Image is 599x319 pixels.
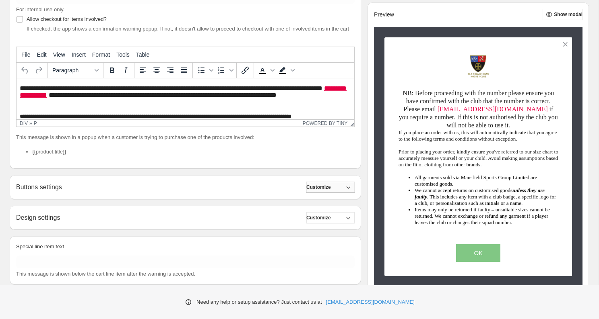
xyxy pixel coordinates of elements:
[17,78,354,119] iframe: Rich Text Area
[150,63,163,77] button: Align center
[119,63,132,77] button: Italic
[16,6,64,12] span: For internal use only.
[177,63,191,77] button: Justify
[16,183,62,191] h2: Buttons settings
[92,51,110,58] span: Format
[21,51,31,58] span: File
[456,244,500,262] button: OK
[438,106,548,112] a: [EMAIL_ADDRESS][DOMAIN_NAME]
[347,120,354,127] div: Resize
[256,63,276,77] div: Text color
[415,174,558,187] p: All garments sold via Mansfield Sports Group Limited are customised goods.
[16,243,64,249] span: Special line item text
[32,148,355,156] li: {{product.title}}
[303,121,348,126] a: Powered by Tiny
[72,51,86,58] span: Insert
[27,16,107,22] span: Allow checkout for items involved?
[306,184,331,190] span: Customize
[399,89,558,129] p: NB: Before proceeding with the number please ensure you have confirmed with the club that the num...
[554,11,582,18] span: Show modal
[52,67,92,74] span: Paragraph
[105,63,119,77] button: Bold
[34,121,37,126] div: p
[29,121,32,126] div: »
[415,207,558,226] p: Items may only be returned if faulty – unsuitable sizes cannot be returned. We cannot exchange or...
[16,214,60,221] h2: Design settings
[136,51,149,58] span: Table
[136,63,150,77] button: Align left
[306,212,355,223] button: Customize
[3,6,335,115] body: Rich Text Area. Press ALT-0 for help.
[306,215,331,221] span: Customize
[399,129,558,142] p: If you place an order with us, this will automatically indicate that you agree to the following t...
[399,149,558,168] p: Prior to placing your order, kindly ensure you've referred to our size chart to accurately measur...
[543,9,582,20] button: Show modal
[163,63,177,77] button: Align right
[238,63,252,77] button: Insert/edit link
[374,11,394,18] h2: Preview
[276,63,296,77] div: Background color
[53,51,65,58] span: View
[116,51,130,58] span: Tools
[415,187,558,207] p: We cannot accept returns on customised goods . This includes any item with a club badge, a specif...
[415,187,545,200] em: unless they are faulty
[306,182,355,193] button: Customize
[49,63,101,77] button: Formats
[326,298,415,306] a: [EMAIL_ADDRESS][DOMAIN_NAME]
[18,63,32,77] button: Undo
[32,63,45,77] button: Redo
[37,51,47,58] span: Edit
[215,63,235,77] div: Numbered list
[16,133,355,141] p: This message is shown in a popup when a customer is trying to purchase one of the products involved:
[20,121,28,126] div: div
[16,271,195,277] span: This message is shown below the cart line item after the warning is accepted.
[27,26,349,32] span: If checked, the app shows a confirmation warning popup. If not, it doesn't allow to proceed to ch...
[194,63,215,77] div: Bullet list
